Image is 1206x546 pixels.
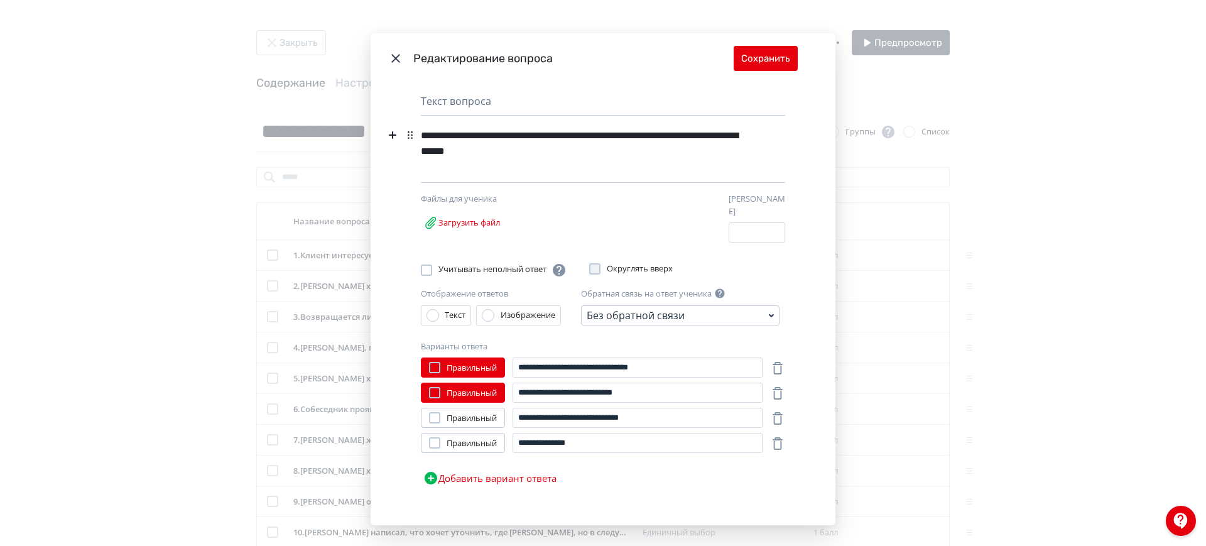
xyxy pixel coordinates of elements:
label: Варианты ответа [421,341,487,353]
span: Правильный [447,437,497,450]
label: [PERSON_NAME] [729,193,785,217]
div: Без обратной связи [587,308,685,323]
div: Изображение [501,309,555,322]
div: Файлы для ученика [421,193,553,205]
span: Правильный [447,362,497,374]
div: Редактирование вопроса [413,50,734,67]
span: Округлять вверх [607,263,673,275]
button: Добавить вариант ответа [421,466,559,491]
label: Обратная связь на ответ ученика [581,288,712,300]
label: Отображение ответов [421,288,508,300]
span: Учитывать неполный ответ [438,263,567,278]
div: Текст вопроса [421,94,785,116]
span: Правильный [447,387,497,400]
span: Правильный [447,412,497,425]
div: Текст [445,309,465,322]
div: Modal [371,33,835,525]
button: Сохранить [734,46,798,71]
